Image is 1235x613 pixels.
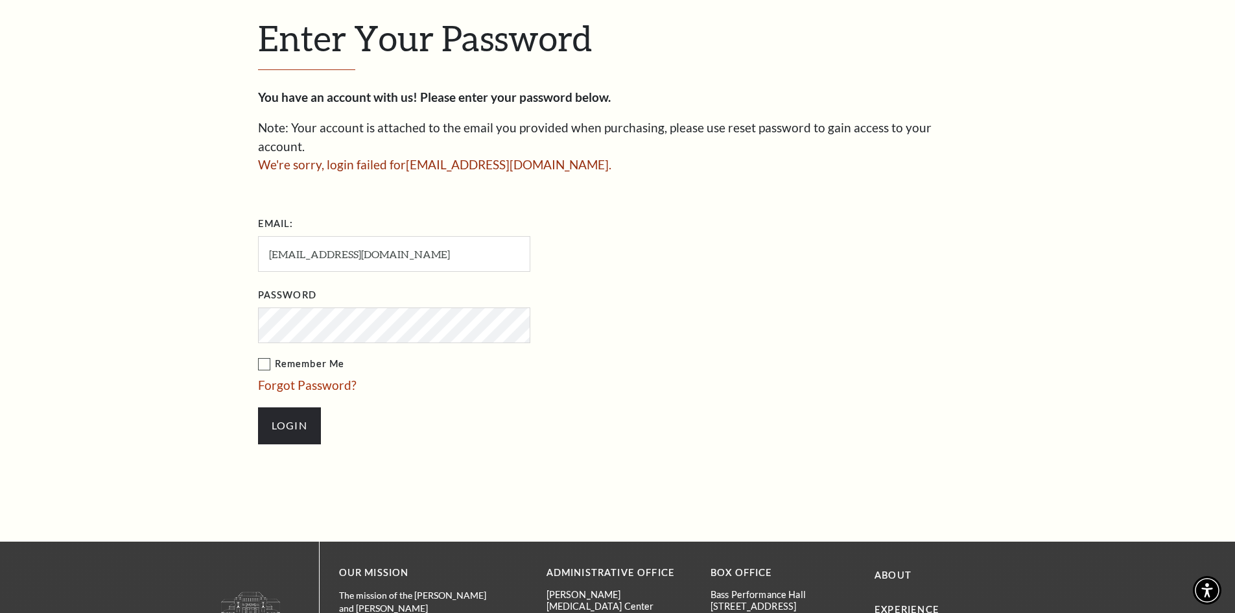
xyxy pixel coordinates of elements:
p: Note: Your account is attached to the email you provided when purchasing, please use reset passwo... [258,119,978,156]
p: OUR MISSION [339,565,501,581]
span: Enter Your Password [258,17,592,58]
p: [PERSON_NAME][MEDICAL_DATA] Center [547,589,691,612]
label: Email: [258,216,294,232]
p: Bass Performance Hall [711,589,855,600]
p: Administrative Office [547,565,691,581]
p: BOX OFFICE [711,565,855,581]
strong: Please enter your password below. [420,90,611,104]
p: [STREET_ADDRESS] [711,601,855,612]
a: About [875,570,912,581]
div: Accessibility Menu [1193,576,1221,605]
strong: You have an account with us! [258,90,418,104]
input: Submit button [258,407,321,444]
span: We're sorry, login failed for [EMAIL_ADDRESS][DOMAIN_NAME] . [258,157,611,172]
input: Required [258,236,530,272]
a: Forgot Password? [258,378,357,392]
label: Remember Me [258,356,660,372]
label: Password [258,287,316,304]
